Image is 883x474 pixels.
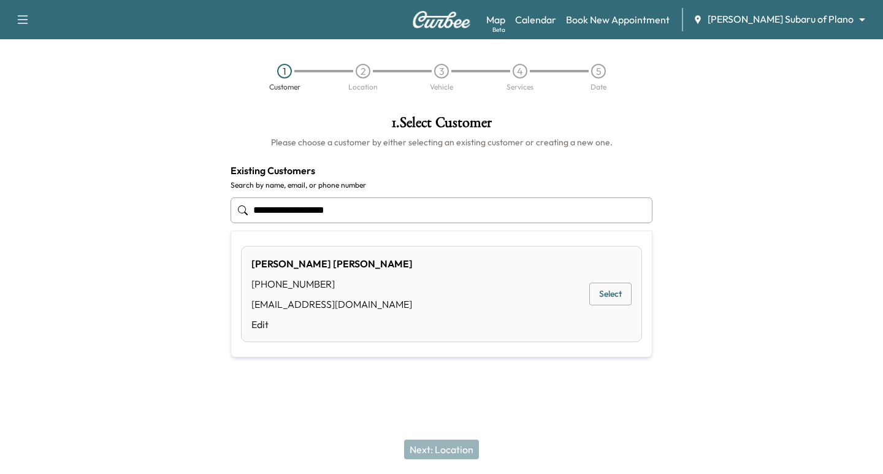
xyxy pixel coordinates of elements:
h1: 1 . Select Customer [231,115,652,136]
img: Curbee Logo [412,11,471,28]
div: Location [348,83,378,91]
button: Select [589,283,632,305]
div: Customer [269,83,300,91]
a: MapBeta [486,12,505,27]
label: Search by name, email, or phone number [231,180,652,190]
a: Book New Appointment [566,12,670,27]
a: Calendar [515,12,556,27]
div: 4 [513,64,527,78]
div: 2 [356,64,370,78]
div: [PHONE_NUMBER] [251,277,413,291]
span: [PERSON_NAME] Subaru of Plano [708,12,854,26]
h4: Existing Customers [231,163,652,178]
div: [PERSON_NAME] [PERSON_NAME] [251,256,413,271]
div: Beta [492,25,505,34]
div: 3 [434,64,449,78]
div: Vehicle [430,83,453,91]
a: Edit [251,317,413,332]
div: 5 [591,64,606,78]
div: Date [591,83,606,91]
div: [EMAIL_ADDRESS][DOMAIN_NAME] [251,297,413,312]
h6: Please choose a customer by either selecting an existing customer or creating a new one. [231,136,652,148]
div: Services [506,83,533,91]
div: 1 [277,64,292,78]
